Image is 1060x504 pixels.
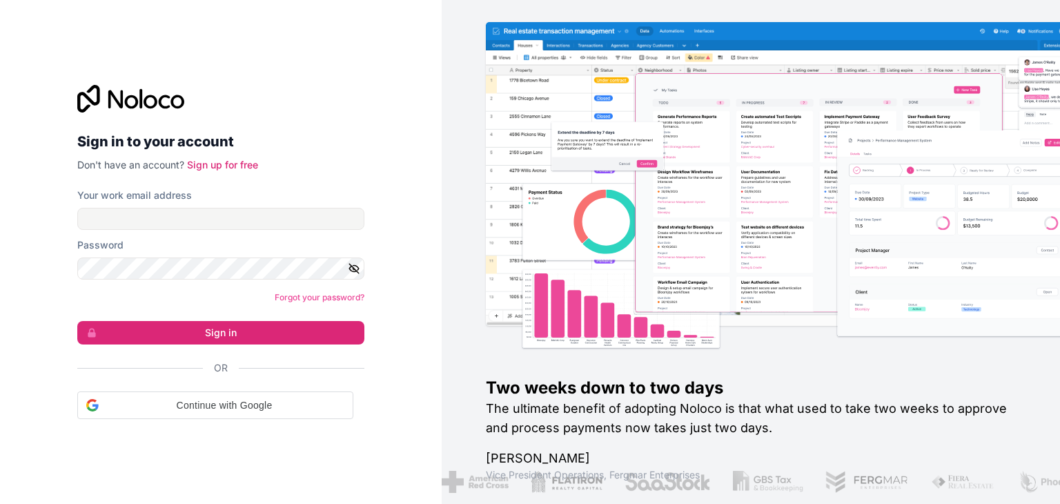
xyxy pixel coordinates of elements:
[214,361,228,375] span: Or
[486,399,1016,438] h2: The ultimate benefit of adopting Noloco is that what used to take two weeks to approve and proces...
[77,188,192,202] label: Your work email address
[77,391,353,419] div: Continue with Google
[486,468,1016,482] h1: Vice President Operations , Fergmar Enterprises
[77,159,184,171] span: Don't have an account?
[486,449,1016,468] h1: [PERSON_NAME]
[77,321,364,345] button: Sign in
[77,129,364,154] h2: Sign in to your account
[486,377,1016,399] h1: Two weeks down to two days
[77,258,364,280] input: Password
[275,292,364,302] a: Forgot your password?
[77,238,124,252] label: Password
[442,471,509,493] img: /assets/american-red-cross-BAupjrZR.png
[77,208,364,230] input: Email address
[104,398,344,413] span: Continue with Google
[187,159,258,171] a: Sign up for free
